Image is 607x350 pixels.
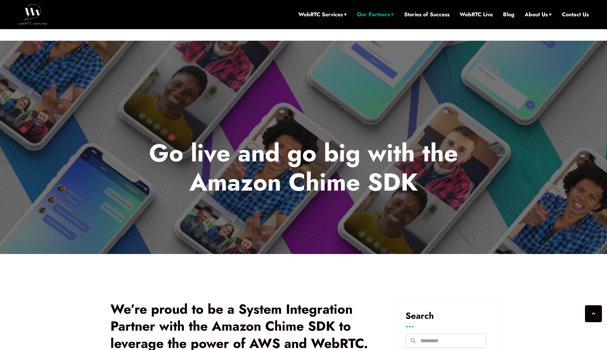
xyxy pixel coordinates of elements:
a: Contact Us [562,11,589,18]
a: WebRTC Services [298,11,347,18]
a: Blog [503,11,515,18]
a: About Us [525,11,552,18]
a: Stories of Success [404,11,449,18]
img: WebRTC.ventures [18,4,47,24]
a: WebRTC Live [460,11,493,18]
h3: Search [405,311,486,320]
p: Go live and go big with the Amazon Chime SDK [105,138,502,197]
a: Our Partners [357,11,394,18]
h3: ... [405,322,486,327]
